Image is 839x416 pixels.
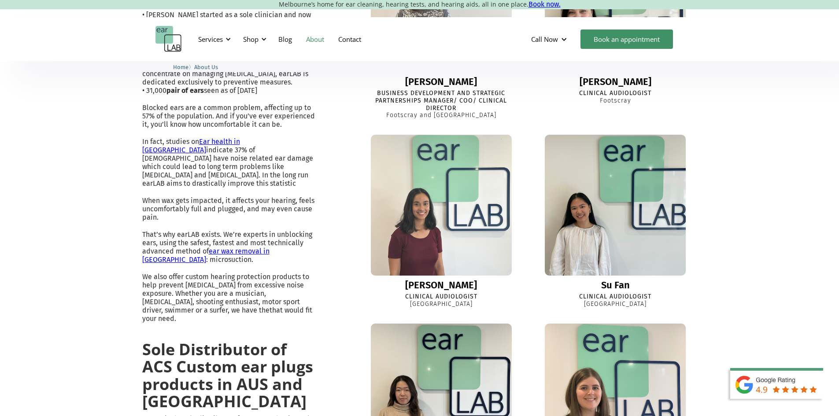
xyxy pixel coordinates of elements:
[166,86,204,95] strong: pair of ears
[173,63,188,71] a: Home
[410,301,473,308] div: [GEOGRAPHIC_DATA]
[601,280,630,291] div: Su Fan
[299,26,331,52] a: About
[194,64,218,70] span: About Us
[194,63,218,71] a: About Us
[524,26,576,52] div: Call Now
[579,293,651,301] div: Clinical Audiologist
[405,280,477,291] div: [PERSON_NAME]
[531,35,558,44] div: Call Now
[173,63,194,72] li: 〉
[580,77,651,87] div: [PERSON_NAME]
[360,90,523,112] div: Business Development and Strategic Partnerships Manager/ COO/ Clinical Director
[600,97,631,105] div: Footscray
[405,77,477,87] div: [PERSON_NAME]
[243,35,259,44] div: Shop
[360,135,523,308] a: Ella[PERSON_NAME]Clinical Audiologist[GEOGRAPHIC_DATA]
[193,26,233,52] div: Services
[580,29,673,49] a: Book an appointment
[142,137,240,154] a: Ear health in [GEOGRAPHIC_DATA]
[173,64,188,70] span: Home
[238,26,269,52] div: Shop
[545,135,686,276] img: Su Fan
[405,293,477,301] div: Clinical Audiologist
[386,112,496,119] div: Footscray and [GEOGRAPHIC_DATA]
[198,35,223,44] div: Services
[584,301,647,308] div: [GEOGRAPHIC_DATA]
[142,247,270,264] a: ear wax removal in [GEOGRAPHIC_DATA]
[155,26,182,52] a: home
[271,26,299,52] a: Blog
[142,341,318,410] h2: Sole Distributor of ACS Custom ear plugs products in AUS and [GEOGRAPHIC_DATA]
[579,90,651,97] div: Clinical Audiologist
[331,26,368,52] a: Contact
[534,135,697,308] a: Su FanSu FanClinical Audiologist[GEOGRAPHIC_DATA]
[364,128,519,283] img: Ella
